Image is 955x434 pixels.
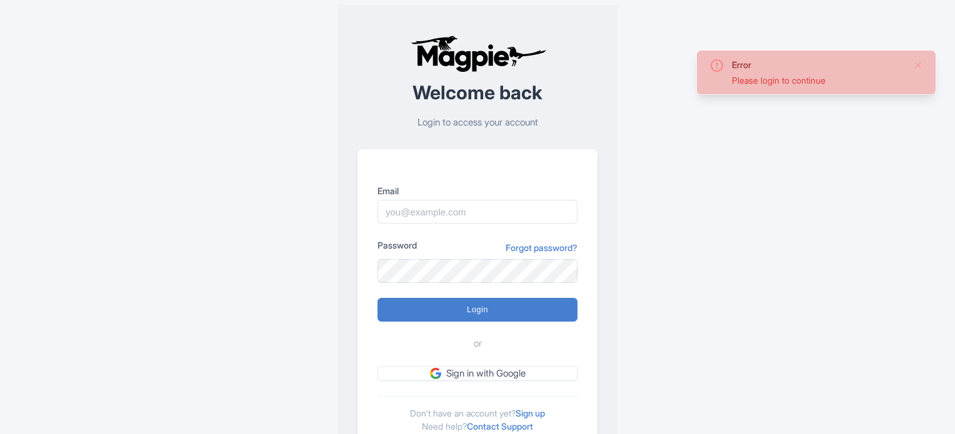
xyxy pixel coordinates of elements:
div: Don't have an account yet? Need help? [377,396,577,433]
img: google.svg [430,368,441,379]
input: you@example.com [377,200,577,224]
a: Contact Support [467,421,533,432]
a: Forgot password? [506,241,577,254]
a: Sign in with Google [377,366,577,382]
p: Login to access your account [357,116,597,130]
img: logo-ab69f6fb50320c5b225c76a69d11143b.png [407,35,548,72]
div: Please login to continue [732,74,903,87]
div: Error [732,58,903,71]
a: Sign up [516,408,545,418]
label: Password [377,239,417,252]
label: Email [377,184,577,197]
input: Login [377,298,577,322]
span: or [474,337,482,351]
h2: Welcome back [357,82,597,103]
button: Close [913,58,923,73]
